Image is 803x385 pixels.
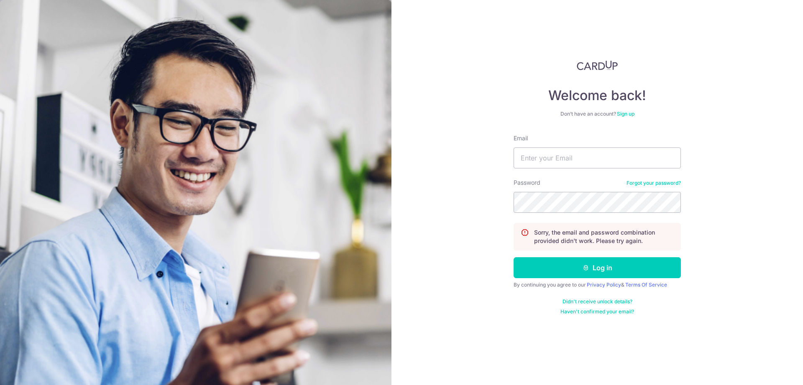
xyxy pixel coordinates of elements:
a: Didn't receive unlock details? [563,298,632,305]
a: Terms Of Service [625,282,667,288]
img: CardUp Logo [577,60,618,70]
a: Sign up [617,111,634,117]
h4: Welcome back! [514,87,681,104]
input: Enter your Email [514,147,681,168]
p: Sorry, the email and password combination provided didn't work. Please try again. [534,228,674,245]
a: Privacy Policy [587,282,621,288]
div: Don’t have an account? [514,111,681,117]
a: Forgot your password? [627,180,681,186]
label: Email [514,134,528,142]
button: Log in [514,257,681,278]
div: By continuing you agree to our & [514,282,681,288]
label: Password [514,178,540,187]
a: Haven't confirmed your email? [560,308,634,315]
